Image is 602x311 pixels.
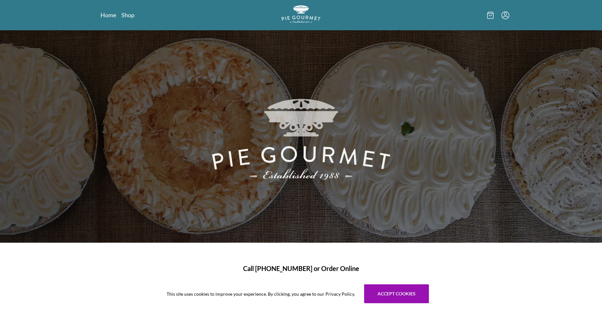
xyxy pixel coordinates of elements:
[121,11,134,19] a: Shop
[101,11,116,19] a: Home
[167,291,355,297] span: This site uses cookies to improve your experience. By clicking, you agree to our Privacy Policy.
[281,5,321,25] a: Logo
[281,5,321,23] img: logo
[501,11,509,19] button: Menu
[108,264,494,273] h1: Call [PHONE_NUMBER] or Order Online
[364,284,429,303] button: Accept cookies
